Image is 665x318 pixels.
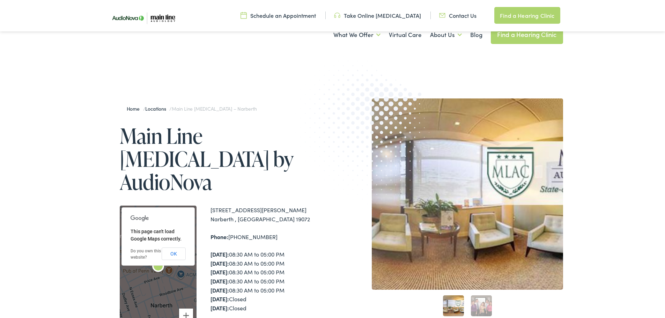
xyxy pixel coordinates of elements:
[120,124,333,193] h1: Main Line [MEDICAL_DATA] by AudioNova
[172,105,257,112] span: Main Line [MEDICAL_DATA] – Narberth
[470,22,482,48] a: Blog
[210,304,229,312] strong: [DATE]:
[162,247,186,260] button: OK
[494,7,560,24] a: Find a Hearing Clinic
[471,295,492,316] a: 2
[210,286,229,294] strong: [DATE]:
[210,259,229,267] strong: [DATE]:
[333,22,380,48] a: What We Offer
[210,233,228,241] strong: Phone:
[241,12,316,19] a: Schedule an Appointment
[131,229,182,242] span: This page can't load Google Maps correctly.
[210,250,333,312] div: 08:30 AM to 05:00 PM 08:30 AM to 05:00 PM 08:30 AM to 05:00 PM 08:30 AM to 05:00 PM 08:30 AM to 0...
[334,12,421,19] a: Take Online [MEDICAL_DATA]
[210,277,229,285] strong: [DATE]:
[127,105,143,112] a: Home
[439,12,445,19] img: utility icon
[131,249,161,260] a: Do you own this website?
[210,232,333,242] div: [PHONE_NUMBER]
[241,12,247,19] img: utility icon
[210,206,333,223] div: [STREET_ADDRESS][PERSON_NAME] Narberth , [GEOGRAPHIC_DATA] 19072
[210,295,229,303] strong: [DATE]:
[150,259,167,275] div: Main Line Audiology by AudioNova
[491,25,563,44] a: Find a Hearing Clinic
[210,268,229,276] strong: [DATE]:
[439,12,476,19] a: Contact Us
[334,12,340,19] img: utility icon
[430,22,462,48] a: About Us
[127,105,257,112] span: / /
[443,295,464,316] a: 1
[210,250,229,258] strong: [DATE]:
[145,105,169,112] a: Locations
[389,22,422,48] a: Virtual Care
